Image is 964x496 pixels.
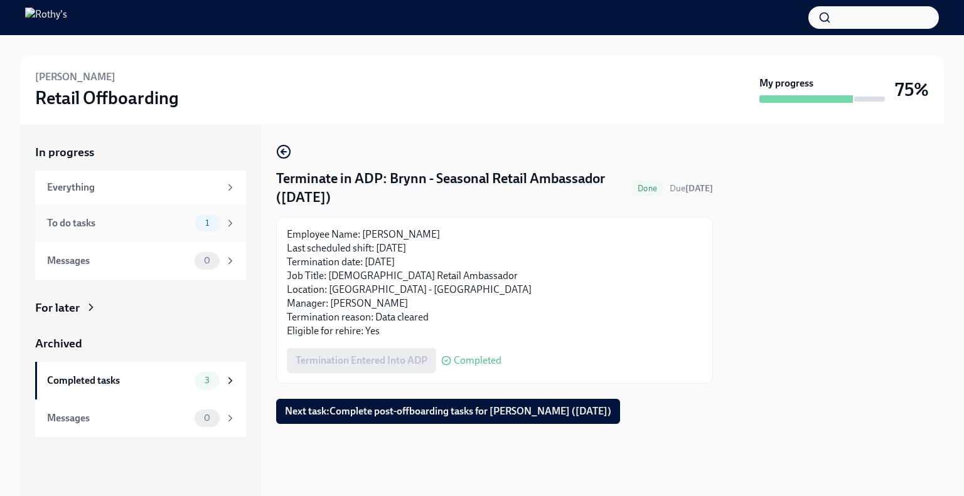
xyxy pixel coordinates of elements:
[47,374,190,388] div: Completed tasks
[35,87,179,109] h3: Retail Offboarding
[35,399,246,437] a: Messages0
[759,77,813,90] strong: My progress
[35,242,246,280] a: Messages0
[670,183,713,194] span: Due
[35,171,246,204] a: Everything
[25,8,67,28] img: Rothy's
[35,300,246,316] a: For later
[47,216,190,230] div: To do tasks
[35,300,80,316] div: For later
[287,228,702,338] p: Employee Name: [PERSON_NAME] Last scheduled shift: [DATE] Termination date: [DATE] Job Title: [DE...
[35,70,115,84] h6: [PERSON_NAME]
[35,362,246,399] a: Completed tasks3
[47,411,190,425] div: Messages
[35,335,246,352] a: Archived
[895,78,929,101] h3: 75%
[198,218,217,228] span: 1
[47,181,220,194] div: Everything
[276,399,620,424] button: Next task:Complete post-offboarding tasks for [PERSON_NAME] ([DATE])
[196,256,218,265] span: 0
[670,182,713,194] span: September 18th, 2025 09:00
[454,356,501,366] span: Completed
[285,405,611,418] span: Next task : Complete post-offboarding tasks for [PERSON_NAME] ([DATE])
[276,169,625,207] h4: Terminate in ADP: Brynn - Seasonal Retail Ambassador ([DATE])
[35,144,246,161] a: In progress
[196,413,218,423] span: 0
[685,183,713,194] strong: [DATE]
[47,254,190,268] div: Messages
[630,184,665,193] span: Done
[35,204,246,242] a: To do tasks1
[197,376,217,385] span: 3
